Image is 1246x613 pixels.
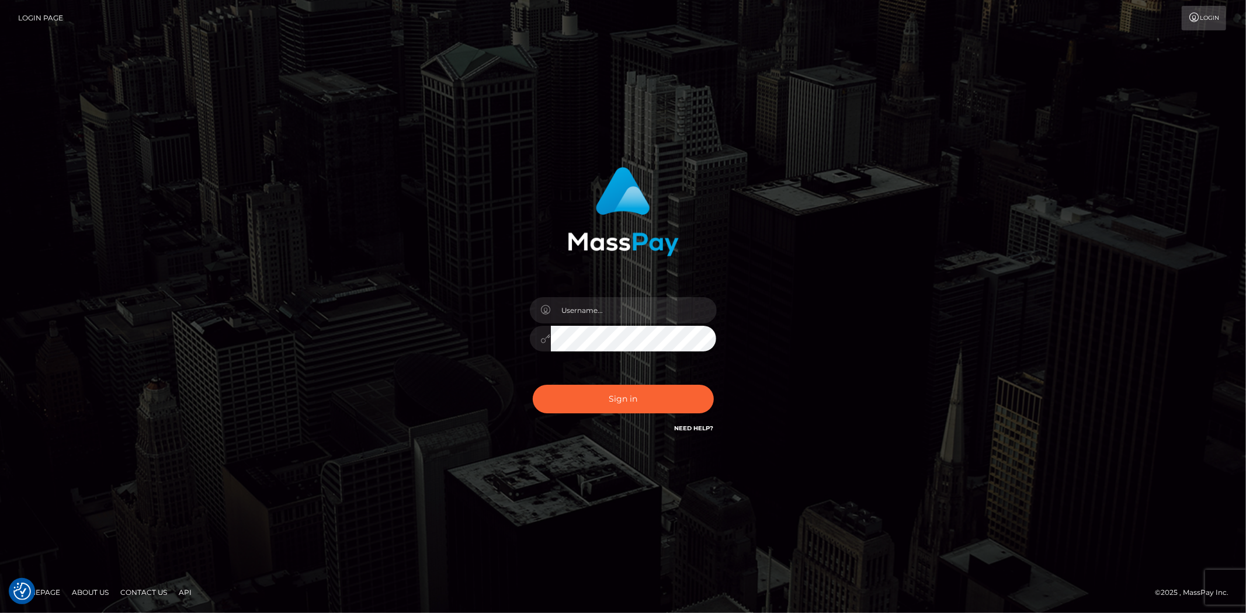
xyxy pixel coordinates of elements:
[174,583,196,601] a: API
[551,297,717,323] input: Username...
[13,583,31,600] button: Consent Preferences
[1155,586,1237,599] div: © 2025 , MassPay Inc.
[13,583,65,601] a: Homepage
[533,385,714,413] button: Sign in
[568,167,679,256] img: MassPay Login
[18,6,63,30] a: Login Page
[116,583,172,601] a: Contact Us
[675,424,714,432] a: Need Help?
[1182,6,1226,30] a: Login
[67,583,113,601] a: About Us
[13,583,31,600] img: Revisit consent button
